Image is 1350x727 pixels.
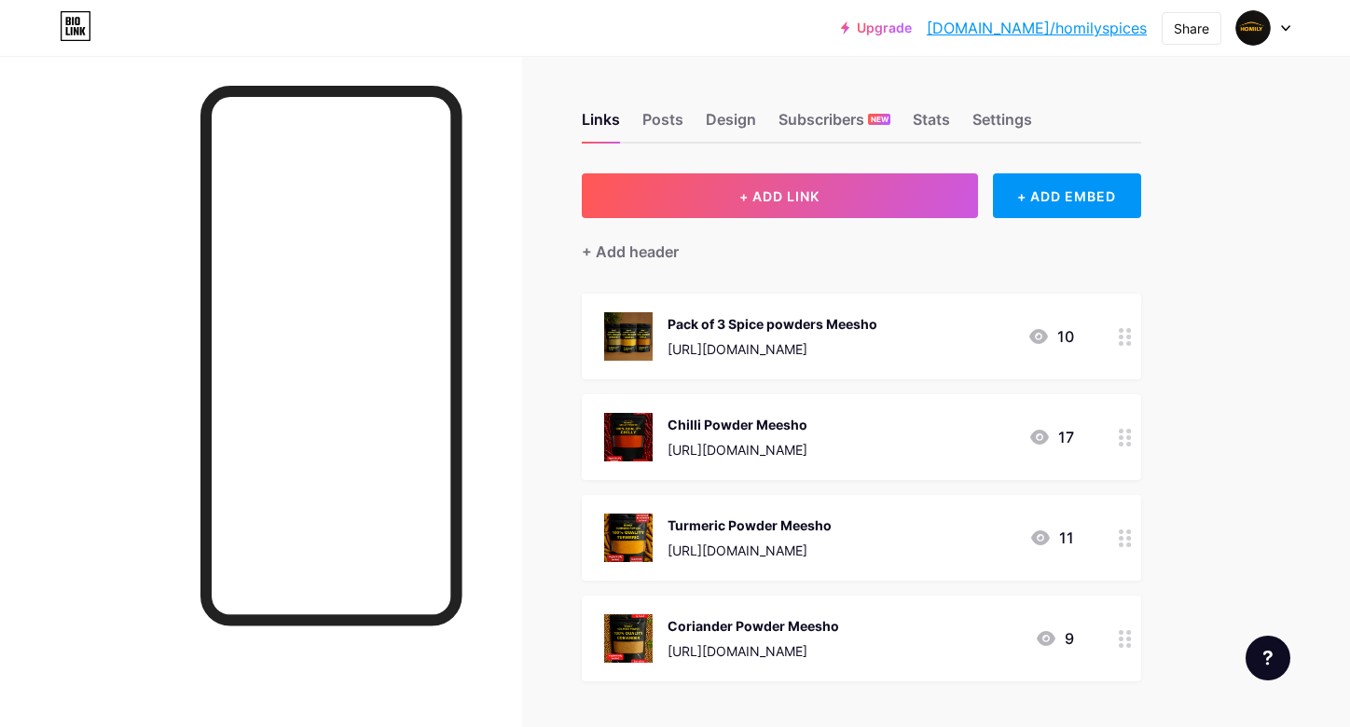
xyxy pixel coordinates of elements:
[1035,627,1074,650] div: 9
[582,108,620,142] div: Links
[1027,325,1074,348] div: 10
[668,641,839,661] div: [URL][DOMAIN_NAME]
[668,440,807,460] div: [URL][DOMAIN_NAME]
[604,514,653,562] img: Turmeric Powder Meesho
[642,108,683,142] div: Posts
[604,614,653,663] img: Coriander Powder Meesho
[993,173,1141,218] div: + ADD EMBED
[668,415,807,434] div: Chilli Powder Meesho
[927,17,1147,39] a: [DOMAIN_NAME]/homilyspices
[739,188,820,204] span: + ADD LINK
[668,515,832,535] div: Turmeric Powder Meesho
[1235,10,1271,46] img: homilyspices
[972,108,1032,142] div: Settings
[1028,426,1074,448] div: 17
[668,616,839,636] div: Coriander Powder Meesho
[913,108,950,142] div: Stats
[1174,19,1209,38] div: Share
[706,108,756,142] div: Design
[668,339,877,359] div: [URL][DOMAIN_NAME]
[841,21,912,35] a: Upgrade
[871,114,889,125] span: NEW
[778,108,890,142] div: Subscribers
[604,312,653,361] img: Pack of 3 Spice powders Meesho
[1029,527,1074,549] div: 11
[668,541,832,560] div: [URL][DOMAIN_NAME]
[582,173,978,218] button: + ADD LINK
[604,413,653,461] img: Chilli Powder Meesho
[582,240,679,263] div: + Add header
[668,314,877,334] div: Pack of 3 Spice powders Meesho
